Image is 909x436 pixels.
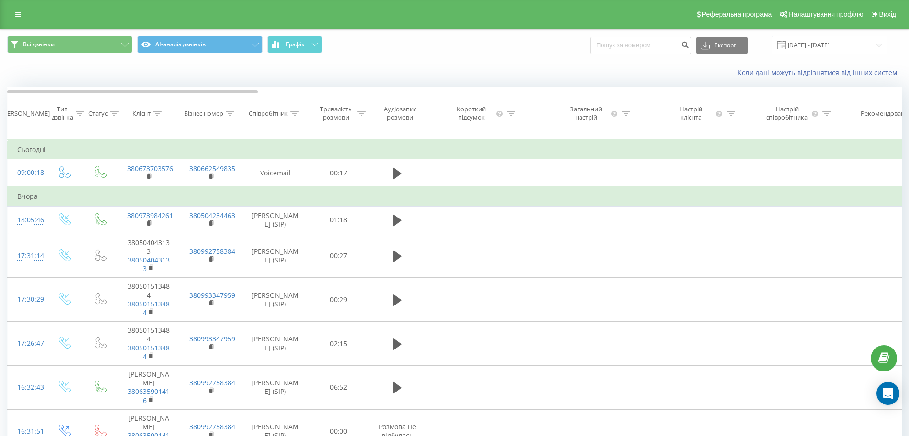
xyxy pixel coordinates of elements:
[17,290,36,309] div: 17:30:29
[696,37,748,54] button: Експорт
[189,378,235,387] a: 380992758384
[189,247,235,256] a: 380992758384
[128,343,170,361] a: 380501513484
[242,234,309,278] td: [PERSON_NAME] (SIP)
[118,278,180,322] td: 380501513484
[590,37,691,54] input: Пошук за номером
[189,211,235,220] a: 380504234463
[449,105,494,121] div: Короткий підсумок
[737,68,902,77] a: Коли дані можуть відрізнятися вiд інших систем
[189,422,235,431] a: 380992758384
[7,36,132,53] button: Всі дзвінки
[286,41,305,48] span: Графік
[137,36,263,53] button: AI-аналіз дзвінків
[127,164,173,173] a: 380673703576
[702,11,772,18] span: Реферальна програма
[17,163,36,182] div: 09:00:18
[789,11,863,18] span: Налаштування профілю
[128,299,170,317] a: 380501513484
[52,105,73,121] div: Тип дзвінка
[249,109,288,118] div: Співробітник
[242,322,309,366] td: [PERSON_NAME] (SIP)
[309,234,369,278] td: 00:27
[309,206,369,234] td: 01:18
[242,278,309,322] td: [PERSON_NAME] (SIP)
[309,365,369,409] td: 06:52
[309,322,369,366] td: 02:15
[132,109,151,118] div: Клієнт
[267,36,322,53] button: Графік
[23,41,55,48] span: Всі дзвінки
[128,387,170,404] a: 380635901416
[128,255,170,273] a: 380504043133
[88,109,108,118] div: Статус
[184,109,223,118] div: Бізнес номер
[242,206,309,234] td: [PERSON_NAME] (SIP)
[764,105,810,121] div: Настрій співробітника
[242,159,309,187] td: Voicemail
[563,105,609,121] div: Загальний настрій
[118,234,180,278] td: 380504043133
[189,164,235,173] a: 380662549835
[17,378,36,397] div: 16:32:43
[127,211,173,220] a: 380973984261
[879,11,896,18] span: Вихід
[876,382,899,405] div: Open Intercom Messenger
[309,159,369,187] td: 00:17
[189,291,235,300] a: 380993347959
[189,334,235,343] a: 380993347959
[377,105,423,121] div: Аудіозапис розмови
[17,334,36,353] div: 17:26:47
[309,278,369,322] td: 00:29
[317,105,355,121] div: Тривалість розмови
[118,322,180,366] td: 380501513484
[1,109,50,118] div: [PERSON_NAME]
[118,365,180,409] td: [PERSON_NAME]
[17,211,36,229] div: 18:05:46
[242,365,309,409] td: [PERSON_NAME] (SIP)
[668,105,713,121] div: Настрій клієнта
[17,247,36,265] div: 17:31:14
